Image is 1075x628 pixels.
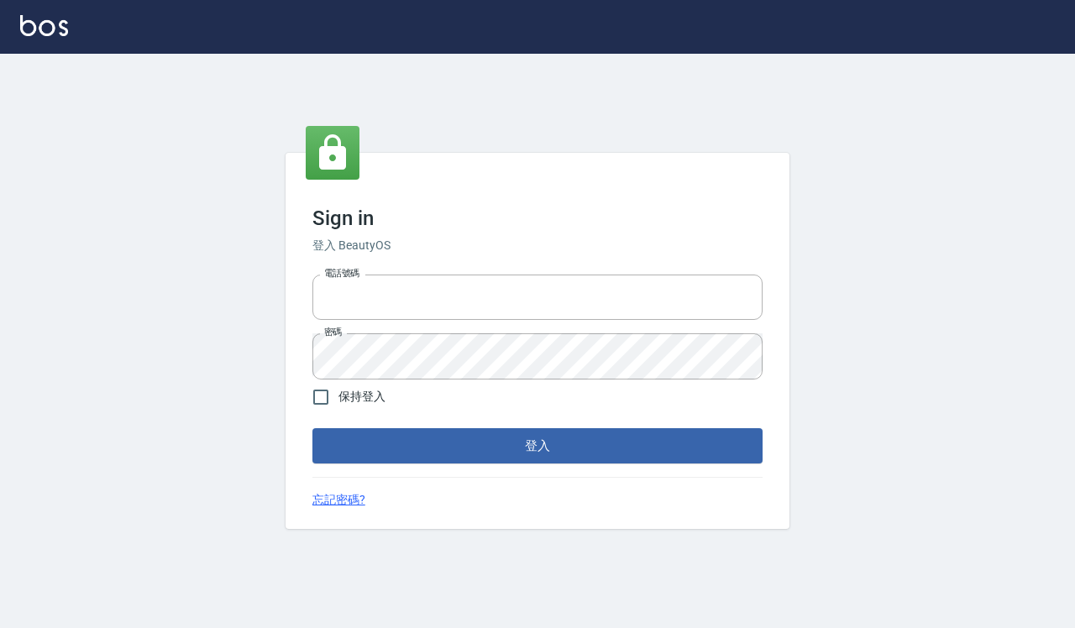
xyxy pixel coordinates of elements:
h3: Sign in [312,207,763,230]
label: 電話號碼 [324,267,359,280]
a: 忘記密碼? [312,491,365,509]
img: Logo [20,15,68,36]
button: 登入 [312,428,763,463]
span: 保持登入 [338,388,385,406]
h6: 登入 BeautyOS [312,237,763,254]
label: 密碼 [324,326,342,338]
